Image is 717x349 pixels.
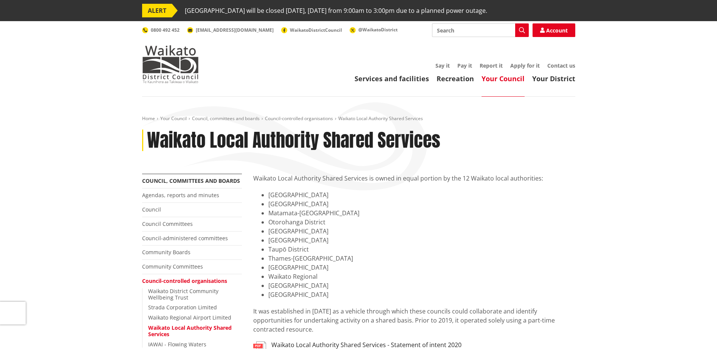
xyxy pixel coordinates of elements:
[268,227,575,236] li: [GEOGRAPHIC_DATA]
[253,307,575,334] p: It was established in [DATE] as a vehicle through which these councils could collaborate and iden...
[142,177,240,184] a: Council, committees and boards
[148,287,218,301] a: Waikato District Community Wellbeing Trust
[142,220,193,227] a: Council Committees
[268,281,575,290] li: [GEOGRAPHIC_DATA]
[268,199,575,208] li: [GEOGRAPHIC_DATA]
[480,62,503,69] a: Report it
[142,206,161,213] a: Council
[148,314,231,321] a: Waikato Regional Airport Limited
[268,208,575,218] li: Matamata-[GEOGRAPHIC_DATA]
[268,190,575,199] li: [GEOGRAPHIC_DATA]
[268,236,575,245] li: [GEOGRAPHIC_DATA]
[268,245,575,254] li: Taupō District
[142,235,228,242] a: Council-administered committees
[142,277,227,284] a: Council-controlled organisations
[196,27,274,33] span: [EMAIL_ADDRESS][DOMAIN_NAME]
[432,23,529,37] input: Search input
[532,74,575,83] a: Your District
[147,130,440,151] h1: Waikato Local Authority Shared Services
[268,218,575,227] li: Otorohanga District
[148,324,232,338] a: Waikato Local Authority Shared Services
[268,272,575,281] li: Waikato Regional
[268,290,575,299] li: [GEOGRAPHIC_DATA]
[192,115,260,122] a: Council, committees and boards
[142,115,155,122] a: Home
[281,27,342,33] a: WaikatoDistrictCouncil
[142,249,190,256] a: Community Boards
[437,74,474,83] a: Recreation
[268,263,575,272] li: [GEOGRAPHIC_DATA]
[271,341,461,349] h3: Waikato Local Authority Shared Services - Statement of intent 2020
[482,74,525,83] a: Your Council
[355,74,429,83] a: Services and facilities
[142,27,180,33] a: 0800 492 452
[187,27,274,33] a: [EMAIL_ADDRESS][DOMAIN_NAME]
[547,62,575,69] a: Contact us
[142,45,199,83] img: Waikato District Council - Te Kaunihera aa Takiwaa o Waikato
[142,191,219,199] a: Agendas, reports and minutes
[338,115,423,122] span: Waikato Local Authority Shared Services
[142,263,203,270] a: Community Committees
[350,26,398,33] a: @WaikatoDistrict
[142,116,575,122] nav: breadcrumb
[160,115,187,122] a: Your Council
[358,26,398,33] span: @WaikatoDistrict
[151,27,180,33] span: 0800 492 452
[265,115,333,122] a: Council-controlled organisations
[148,304,217,311] a: Strada Corporation Limited
[253,174,575,183] p: Waikato Local Authority Shared Services is owned in equal portion by the 12 Waikato local authori...
[185,4,487,17] span: [GEOGRAPHIC_DATA] will be closed [DATE], [DATE] from 9:00am to 3:00pm due to a planned power outage.
[457,62,472,69] a: Pay it
[290,27,342,33] span: WaikatoDistrictCouncil
[268,254,575,263] li: Thames-[GEOGRAPHIC_DATA]
[148,341,206,348] a: IAWAI - Flowing Waters
[510,62,540,69] a: Apply for it
[533,23,575,37] a: Account
[435,62,450,69] a: Say it
[142,4,172,17] span: ALERT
